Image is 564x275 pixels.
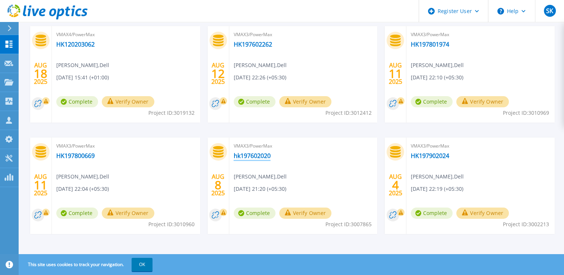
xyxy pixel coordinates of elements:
span: Complete [411,96,453,107]
button: Verify Owner [102,208,154,219]
span: SK [546,8,553,14]
div: AUG 2025 [34,60,48,87]
button: Verify Owner [102,96,154,107]
button: Verify Owner [456,96,509,107]
a: HK197602262 [234,41,272,48]
span: [DATE] 15:41 (+01:00) [56,73,109,82]
span: Project ID: 3007865 [325,220,372,228]
span: [DATE] 22:26 (+05:30) [234,73,286,82]
span: [DATE] 22:10 (+05:30) [411,73,463,82]
span: VMAX4/PowerMax [56,31,196,39]
a: hk197602020 [234,152,271,159]
span: [DATE] 21:20 (+05:30) [234,185,286,193]
span: 11 [34,182,47,188]
span: [PERSON_NAME] , Dell [56,61,109,69]
button: Verify Owner [279,96,332,107]
span: Complete [56,96,98,107]
span: [DATE] 22:19 (+05:30) [411,185,463,193]
div: AUG 2025 [388,60,403,87]
div: AUG 2025 [211,60,225,87]
button: Verify Owner [279,208,332,219]
span: 12 [211,70,225,77]
button: Verify Owner [456,208,509,219]
div: AUG 2025 [388,171,403,199]
a: HK197800669 [56,152,95,159]
span: Complete [56,208,98,219]
span: [PERSON_NAME] , Dell [234,173,287,181]
span: VMAX3/PowerMax [234,31,373,39]
span: Complete [234,96,275,107]
a: HK197801974 [411,41,449,48]
span: Project ID: 3002213 [503,220,549,228]
span: [DATE] 22:04 (+05:30) [56,185,109,193]
span: Project ID: 3010969 [503,109,549,117]
a: HK120203062 [56,41,95,48]
a: HK197902024 [411,152,449,159]
span: Project ID: 3019132 [148,109,195,117]
span: VMAX3/PowerMax [234,142,373,150]
span: Complete [234,208,275,219]
span: Project ID: 3012412 [325,109,372,117]
span: [PERSON_NAME] , Dell [56,173,109,181]
button: OK [132,258,152,271]
span: [PERSON_NAME] , Dell [411,61,464,69]
span: Complete [411,208,453,219]
div: AUG 2025 [34,171,48,199]
span: 11 [389,70,402,77]
span: 8 [215,182,221,188]
span: VMAX3/PowerMax [411,31,550,39]
div: AUG 2025 [211,171,225,199]
span: 4 [392,182,399,188]
span: VMAX3/PowerMax [411,142,550,150]
span: 18 [34,70,47,77]
span: This site uses cookies to track your navigation. [21,258,152,271]
span: VMAX3/PowerMax [56,142,196,150]
span: [PERSON_NAME] , Dell [411,173,464,181]
span: Project ID: 3010960 [148,220,195,228]
span: [PERSON_NAME] , Dell [234,61,287,69]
